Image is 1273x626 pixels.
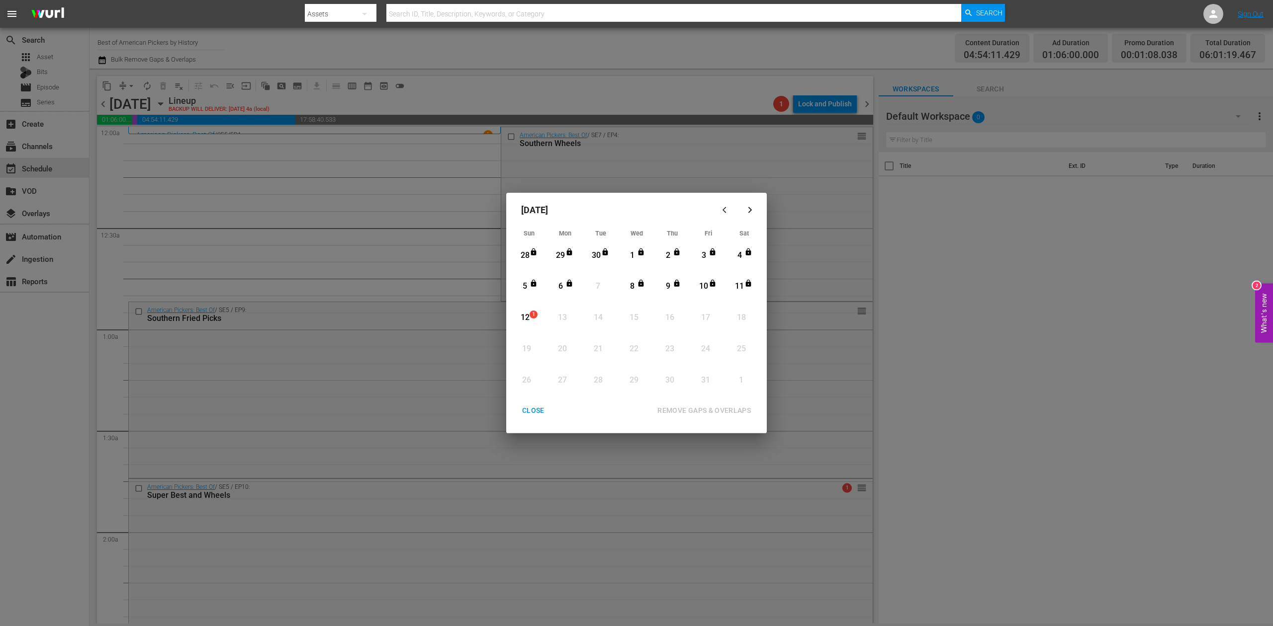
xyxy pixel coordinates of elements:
[733,281,746,292] div: 11
[530,311,537,318] span: 1
[595,230,606,237] span: Tue
[705,230,712,237] span: Fri
[628,375,640,386] div: 29
[626,250,638,261] div: 1
[592,281,604,292] div: 7
[519,312,531,323] div: 12
[511,227,762,396] div: Month View
[699,375,712,386] div: 31
[521,375,533,386] div: 26
[663,375,676,386] div: 30
[556,375,568,386] div: 27
[663,312,676,323] div: 16
[510,401,556,420] button: CLOSE
[519,250,531,261] div: 28
[628,312,640,323] div: 15
[626,281,638,292] div: 8
[1255,284,1273,343] button: Open Feedback Widget
[1238,10,1264,18] a: Sign Out
[524,230,535,237] span: Sun
[556,312,568,323] div: 13
[511,198,714,222] div: [DATE]
[519,281,531,292] div: 5
[735,343,747,355] div: 25
[1253,282,1261,290] div: 2
[735,312,747,323] div: 18
[663,343,676,355] div: 23
[699,312,712,323] div: 17
[514,404,552,417] div: CLOSE
[662,281,674,292] div: 9
[592,312,604,323] div: 14
[590,250,603,261] div: 30
[662,250,674,261] div: 2
[6,8,18,20] span: menu
[554,281,567,292] div: 6
[559,230,571,237] span: Mon
[733,250,746,261] div: 4
[631,230,643,237] span: Wed
[699,343,712,355] div: 24
[735,375,747,386] div: 1
[667,230,678,237] span: Thu
[592,343,604,355] div: 21
[521,343,533,355] div: 19
[698,250,710,261] div: 3
[739,230,749,237] span: Sat
[976,4,1002,22] span: Search
[592,375,604,386] div: 28
[698,281,710,292] div: 10
[628,343,640,355] div: 22
[554,250,567,261] div: 29
[556,343,568,355] div: 20
[24,2,72,26] img: ans4CAIJ8jUAAAAAAAAAAAAAAAAAAAAAAAAgQb4GAAAAAAAAAAAAAAAAAAAAAAAAJMjXAAAAAAAAAAAAAAAAAAAAAAAAgAT5G...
